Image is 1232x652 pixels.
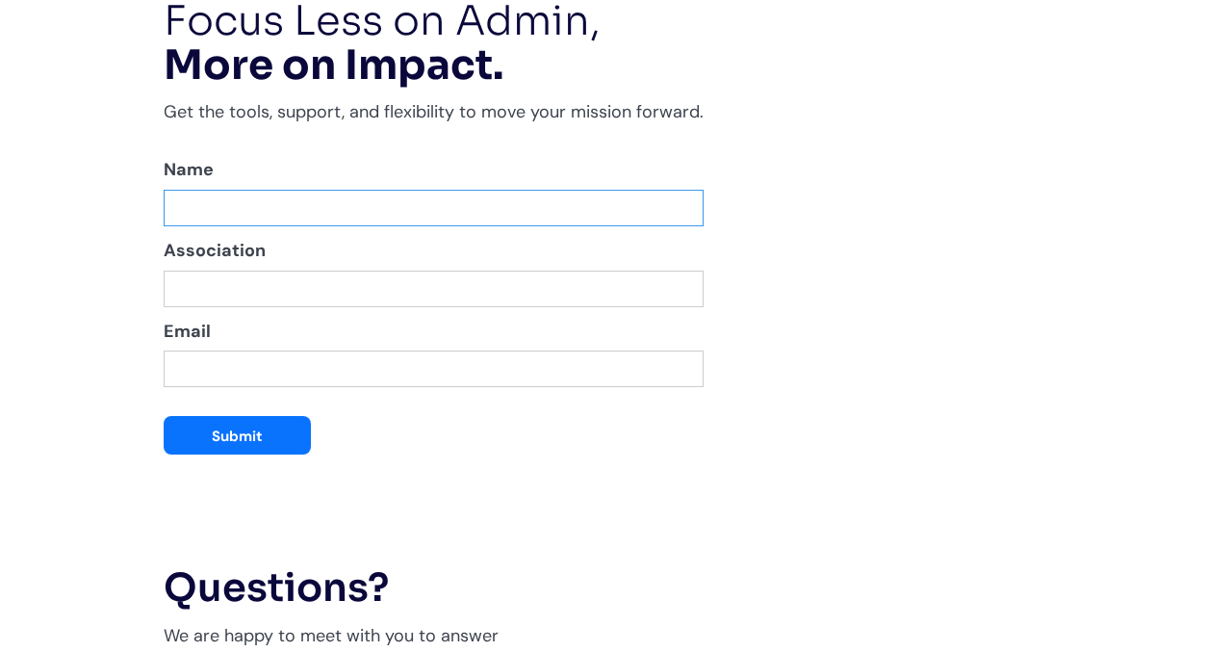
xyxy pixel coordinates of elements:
h3: Questions? [164,565,529,612]
strong: More on Impact. [164,39,503,91]
label: Email [164,317,704,347]
form: MW Donations Waitlist [164,155,704,455]
input: Submit [164,416,311,455]
label: Association [164,236,704,266]
label: Name [164,155,704,185]
p: Get the tools, support, and flexibility to move your mission forward. [164,97,704,127]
